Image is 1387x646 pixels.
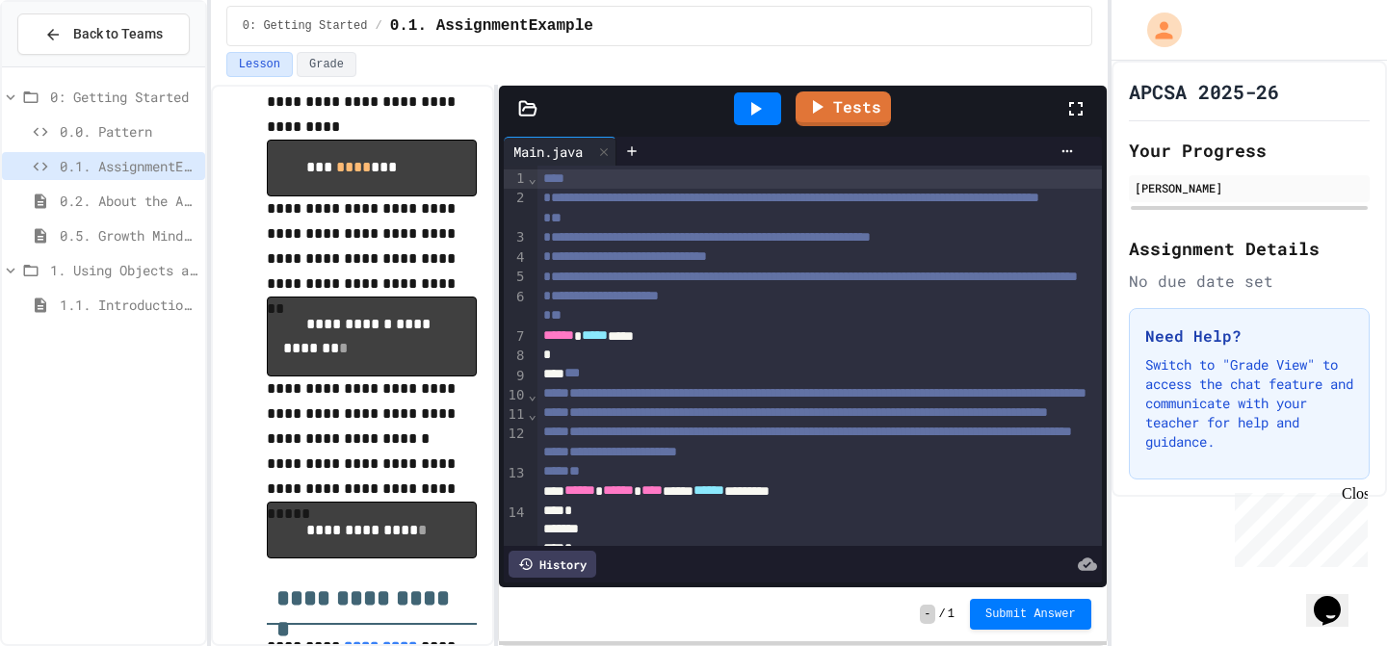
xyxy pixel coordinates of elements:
span: 0: Getting Started [50,87,197,107]
span: / [939,607,946,622]
div: 3 [504,228,528,247]
span: Submit Answer [985,607,1076,622]
h2: Assignment Details [1129,235,1370,262]
div: 14 [504,504,528,543]
button: Lesson [226,52,293,77]
span: 1. Using Objects and Methods [50,260,197,280]
div: 6 [504,288,528,327]
div: 11 [504,405,528,425]
span: Fold line [527,170,536,186]
div: 1 [504,169,528,189]
span: 0: Getting Started [243,18,368,34]
iframe: chat widget [1306,569,1368,627]
div: 12 [504,425,528,464]
h2: Your Progress [1129,137,1370,164]
div: Chat with us now!Close [8,8,133,122]
div: Main.java [504,137,616,166]
span: Fold line [527,406,536,422]
div: 10 [504,386,528,405]
span: 0.1. AssignmentExample [390,14,593,38]
span: 0.1. AssignmentExample [60,156,197,176]
div: 15 [504,543,528,562]
span: 1 [948,607,955,622]
div: 5 [504,268,528,287]
span: Fold line [527,387,536,402]
p: Switch to "Grade View" to access the chat feature and communicate with your teacher for help and ... [1145,355,1353,452]
span: 0.5. Growth Mindset [60,225,197,245]
div: History [509,551,596,578]
span: / [375,18,381,34]
button: Back to Teams [17,13,190,55]
div: 2 [504,189,528,228]
span: - [920,605,934,624]
button: Grade [297,52,356,77]
span: Back to Teams [73,24,163,44]
div: 9 [504,367,528,386]
span: 1.1. Introduction to Algorithms, Programming, and Compilers [60,295,197,315]
button: Submit Answer [970,599,1091,630]
h1: APCSA 2025-26 [1129,78,1279,105]
iframe: chat widget [1227,485,1368,567]
div: 8 [504,347,528,366]
div: My Account [1127,8,1187,52]
div: 4 [504,248,528,268]
a: Tests [796,91,891,126]
span: 0.2. About the AP CSA Exam [60,191,197,211]
div: 13 [504,464,528,504]
div: No due date set [1129,270,1370,293]
span: 0.0. Pattern [60,121,197,142]
div: 7 [504,327,528,347]
div: [PERSON_NAME] [1135,179,1364,196]
h3: Need Help? [1145,324,1353,348]
div: Main.java [504,142,592,162]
